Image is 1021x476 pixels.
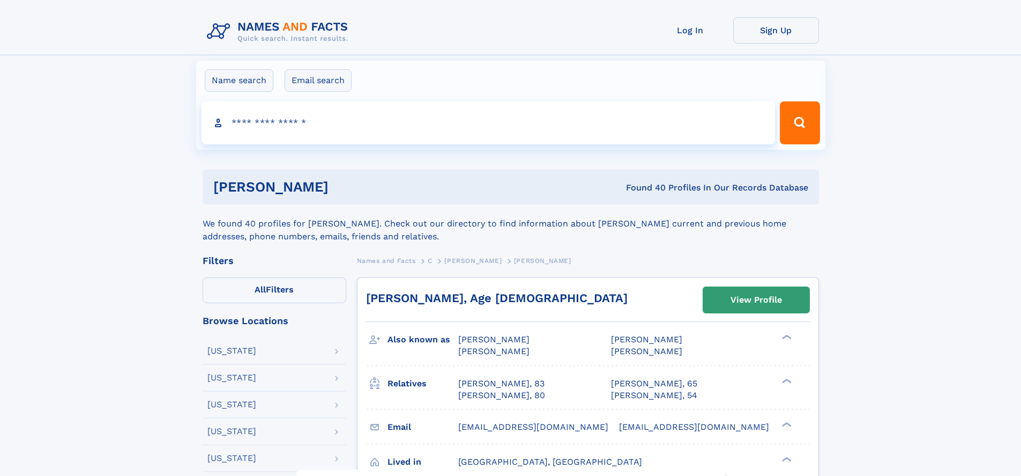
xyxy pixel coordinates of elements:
[458,390,545,401] a: [PERSON_NAME], 80
[366,291,628,305] a: [PERSON_NAME], Age [DEMOGRAPHIC_DATA]
[444,257,502,265] span: [PERSON_NAME]
[207,400,256,409] div: [US_STATE]
[213,180,478,194] h1: [PERSON_NAME]
[477,182,808,194] div: Found 40 Profiles In Our Records Database
[514,257,571,265] span: [PERSON_NAME]
[647,17,733,43] a: Log In
[357,254,416,267] a: Names and Facts
[387,453,458,471] h3: Lived in
[458,334,530,345] span: [PERSON_NAME]
[387,375,458,393] h3: Relatives
[207,454,256,463] div: [US_STATE]
[458,457,642,467] span: [GEOGRAPHIC_DATA], [GEOGRAPHIC_DATA]
[611,378,697,390] a: [PERSON_NAME], 65
[207,347,256,355] div: [US_STATE]
[611,390,697,401] a: [PERSON_NAME], 54
[203,316,346,326] div: Browse Locations
[780,101,819,144] button: Search Button
[458,378,545,390] a: [PERSON_NAME], 83
[779,334,792,341] div: ❯
[205,69,273,92] label: Name search
[733,17,819,43] a: Sign Up
[444,254,502,267] a: [PERSON_NAME]
[703,287,809,313] a: View Profile
[202,101,776,144] input: search input
[203,17,357,46] img: Logo Names and Facts
[731,288,782,312] div: View Profile
[203,256,346,266] div: Filters
[458,346,530,356] span: [PERSON_NAME]
[611,346,682,356] span: [PERSON_NAME]
[619,422,769,432] span: [EMAIL_ADDRESS][DOMAIN_NAME]
[611,334,682,345] span: [PERSON_NAME]
[387,418,458,436] h3: Email
[779,377,792,384] div: ❯
[428,257,433,265] span: C
[203,204,819,243] div: We found 40 profiles for [PERSON_NAME]. Check out our directory to find information about [PERSON...
[203,277,346,303] label: Filters
[428,254,433,267] a: C
[779,456,792,463] div: ❯
[207,427,256,436] div: [US_STATE]
[779,421,792,428] div: ❯
[285,69,352,92] label: Email search
[458,422,608,432] span: [EMAIL_ADDRESS][DOMAIN_NAME]
[207,374,256,382] div: [US_STATE]
[387,331,458,349] h3: Also known as
[255,284,266,295] span: All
